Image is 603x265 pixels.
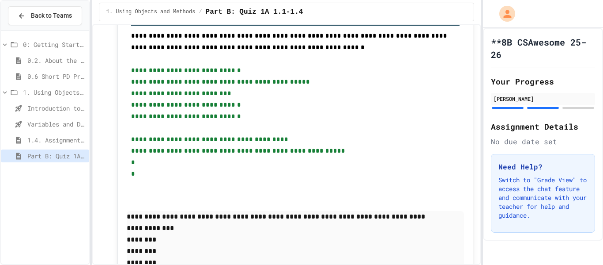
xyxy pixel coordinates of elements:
[23,88,86,97] span: 1. Using Objects and Methods
[23,40,86,49] span: 0: Getting Started
[199,8,202,15] span: /
[491,75,595,88] h2: Your Progress
[27,119,86,129] span: Variables and Data Types - Quiz
[27,104,86,113] span: Introduction to Algorithms, Programming, and Compilers
[31,11,72,20] span: Back to Teams
[491,36,595,61] h1: **8B CSAwesome 25-26
[8,6,82,25] button: Back to Teams
[490,4,517,24] div: My Account
[491,120,595,133] h2: Assignment Details
[27,56,86,65] span: 0.2. About the AP CSA Exam
[27,72,86,81] span: 0.6 Short PD Pretest
[206,7,303,17] span: Part B: Quiz 1A 1.1-1.4
[27,151,86,161] span: Part B: Quiz 1A 1.1-1.4
[494,95,592,103] div: [PERSON_NAME]
[27,135,86,145] span: 1.4. Assignment and Input
[106,8,196,15] span: 1. Using Objects and Methods
[498,161,588,172] h3: Need Help?
[498,176,588,220] p: Switch to "Grade View" to access the chat feature and communicate with your teacher for help and ...
[491,136,595,147] div: No due date set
